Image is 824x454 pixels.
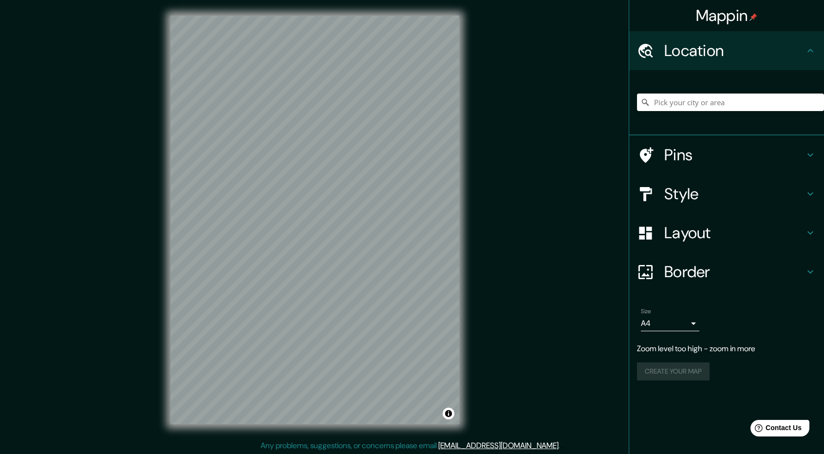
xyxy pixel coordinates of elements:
input: Pick your city or area [637,94,824,111]
a: [EMAIL_ADDRESS][DOMAIN_NAME] [438,440,559,451]
div: Border [629,252,824,291]
div: A4 [641,316,699,331]
iframe: Help widget launcher [737,416,813,443]
h4: Mappin [696,6,758,25]
div: Location [629,31,824,70]
div: Pins [629,135,824,174]
p: Zoom level too high - zoom in more [637,343,816,355]
div: Layout [629,213,824,252]
img: pin-icon.png [749,13,757,21]
p: Any problems, suggestions, or concerns please email . [261,440,560,452]
canvas: Map [170,16,459,424]
h4: Location [664,41,805,60]
div: . [560,440,562,452]
button: Toggle attribution [443,408,454,419]
h4: Style [664,184,805,204]
label: Size [641,307,651,316]
div: . [562,440,563,452]
div: Style [629,174,824,213]
h4: Border [664,262,805,282]
h4: Layout [664,223,805,243]
h4: Pins [664,145,805,165]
